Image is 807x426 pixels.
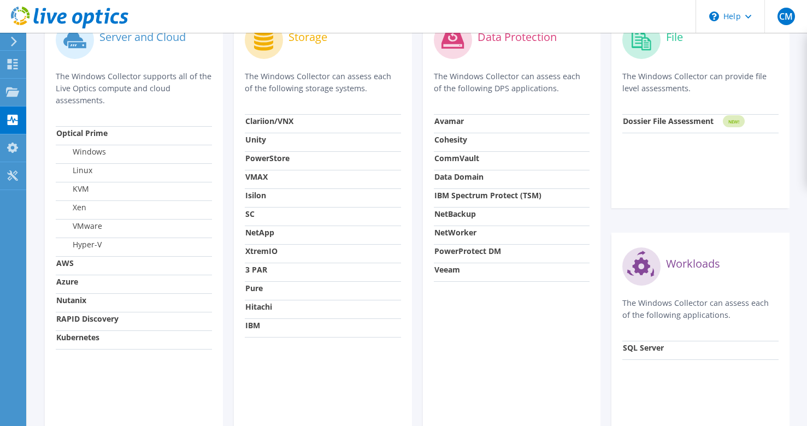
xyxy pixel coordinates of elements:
[434,171,484,182] strong: Data Domain
[56,202,86,213] label: Xen
[622,297,779,321] p: The Windows Collector can assess each of the following applications.
[245,246,278,256] strong: XtremIO
[434,190,541,200] strong: IBM Spectrum Protect (TSM)
[245,264,267,275] strong: 3 PAR
[666,32,683,43] label: File
[623,116,714,126] strong: Dossier File Assessment
[245,116,293,126] strong: Clariion/VNX
[56,221,102,232] label: VMware
[728,119,739,125] tspan: NEW!
[56,332,99,342] strong: Kubernetes
[245,171,268,182] strong: VMAX
[288,32,327,43] label: Storage
[434,227,476,238] strong: NetWorker
[777,8,795,25] span: CM
[56,276,78,287] strong: Azure
[623,342,664,353] strong: SQL Server
[245,283,263,293] strong: Pure
[434,134,467,145] strong: Cohesity
[245,301,272,312] strong: Hitachi
[56,258,74,268] strong: AWS
[478,32,557,43] label: Data Protection
[245,70,401,94] p: The Windows Collector can assess each of the following storage systems.
[434,246,501,256] strong: PowerProtect DM
[245,153,290,163] strong: PowerStore
[434,153,479,163] strong: CommVault
[56,295,86,305] strong: Nutanix
[245,134,266,145] strong: Unity
[56,239,102,250] label: Hyper-V
[56,313,119,324] strong: RAPID Discovery
[56,128,108,138] strong: Optical Prime
[709,11,719,21] svg: \n
[434,70,590,94] p: The Windows Collector can assess each of the following DPS applications.
[56,146,106,157] label: Windows
[434,264,460,275] strong: Veeam
[245,209,255,219] strong: SC
[56,165,92,176] label: Linux
[99,32,186,43] label: Server and Cloud
[245,320,260,330] strong: IBM
[56,70,212,106] p: The Windows Collector supports all of the Live Optics compute and cloud assessments.
[56,184,89,194] label: KVM
[245,227,274,238] strong: NetApp
[666,258,720,269] label: Workloads
[622,70,779,94] p: The Windows Collector can provide file level assessments.
[434,116,464,126] strong: Avamar
[245,190,266,200] strong: Isilon
[434,209,476,219] strong: NetBackup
